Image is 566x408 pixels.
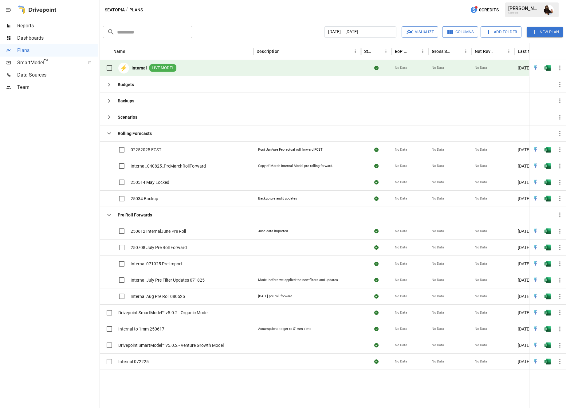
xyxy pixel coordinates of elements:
[475,65,487,70] span: No Data
[118,358,149,365] span: Internal 072225
[533,358,539,365] div: Open in Quick Edit
[374,65,379,71] div: Sync complete
[557,47,566,56] button: Sort
[533,358,539,365] img: quick-edit-flash.b8aec18c.svg
[442,26,478,38] button: Columns
[395,164,407,168] span: No Data
[475,294,487,299] span: No Data
[131,179,169,185] span: 250514 May Locked
[17,71,98,79] span: Data Sources
[432,278,444,283] span: No Data
[533,196,539,202] div: Open in Quick Edit
[533,342,539,348] div: Open in Quick Edit
[17,59,81,66] span: SmartModel
[475,49,495,54] div: Net Revenue
[432,196,444,201] span: No Data
[374,326,379,332] div: Sync complete
[533,310,539,316] img: quick-edit-flash.b8aec18c.svg
[258,278,338,283] div: Model before we applied the new filters and updates
[374,228,379,234] div: Sync complete
[395,294,407,299] span: No Data
[432,294,444,299] span: No Data
[432,245,444,250] span: No Data
[533,228,539,234] img: quick-edit-flash.b8aec18c.svg
[126,6,128,14] div: /
[374,293,379,299] div: Sync complete
[395,327,407,331] span: No Data
[258,294,292,299] div: [DATE] pre roll forward
[118,81,134,88] b: Budgets
[544,244,551,251] img: g5qfjXmAAAAABJRU5ErkJggg==
[544,196,551,202] div: Open in Excel
[533,326,539,332] div: Open in Quick Edit
[257,49,280,54] div: Description
[533,179,539,185] div: Open in Quick Edit
[453,47,462,56] button: Sort
[258,164,333,168] div: Copy of March Internal Model pre rolling forward.
[374,277,379,283] div: Sync complete
[258,196,297,201] div: Backup pre audit updates
[540,1,557,18] button: Ryan Dranginis
[395,49,409,54] div: EoP Cash
[475,261,487,266] span: No Data
[544,179,551,185] img: g5qfjXmAAAAABJRU5ErkJggg==
[324,26,396,38] button: [DATE] – [DATE]
[533,293,539,299] img: quick-edit-flash.b8aec18c.svg
[432,261,444,266] span: No Data
[544,358,551,365] img: g5qfjXmAAAAABJRU5ErkJggg==
[544,5,554,15] div: Ryan Dranginis
[475,147,487,152] span: No Data
[533,342,539,348] img: quick-edit-flash.b8aec18c.svg
[432,359,444,364] span: No Data
[351,47,360,56] button: Description column menu
[533,261,539,267] img: quick-edit-flash.b8aec18c.svg
[131,147,161,153] span: 02252025 FCST
[544,163,551,169] img: g5qfjXmAAAAABJRU5ErkJggg==
[374,310,379,316] div: Sync complete
[432,229,444,234] span: No Data
[118,114,137,120] b: Scenarios
[258,229,288,234] div: June data imported
[395,65,407,70] span: No Data
[131,228,186,234] span: 250612 InternalJune Pre Roll
[374,147,379,153] div: Sync complete
[17,47,98,54] span: Plans
[544,147,551,153] img: g5qfjXmAAAAABJRU5ErkJggg==
[395,245,407,250] span: No Data
[475,196,487,201] span: No Data
[544,342,551,348] div: Open in Excel
[432,49,452,54] div: Gross Sales
[475,229,487,234] span: No Data
[508,11,540,14] div: Seatopia
[374,342,379,348] div: Sync complete
[533,277,539,283] div: Open in Quick Edit
[533,261,539,267] div: Open in Quick Edit
[432,343,444,348] span: No Data
[544,163,551,169] div: Open in Excel
[149,65,176,71] span: LIVE MODEL
[374,196,379,202] div: Sync complete
[533,244,539,251] img: quick-edit-flash.b8aec18c.svg
[533,163,539,169] img: quick-edit-flash.b8aec18c.svg
[374,163,379,169] div: Sync complete
[544,228,551,234] img: g5qfjXmAAAAABJRU5ErkJggg==
[364,49,372,54] div: Status
[395,180,407,185] span: No Data
[118,98,134,104] b: Backups
[419,47,427,56] button: EoP Cash column menu
[17,84,98,91] span: Team
[126,47,135,56] button: Sort
[462,47,470,56] button: Gross Sales column menu
[475,359,487,364] span: No Data
[118,63,129,73] div: ⚡
[44,58,48,66] span: ™
[118,130,152,137] b: Rolling Forecasts
[475,327,487,331] span: No Data
[280,47,289,56] button: Sort
[505,47,513,56] button: Net Revenue column menu
[544,342,551,348] img: g5qfjXmAAAAABJRU5ErkJggg==
[544,228,551,234] div: Open in Excel
[118,310,208,316] span: Drivepoint SmartModel™ v5.0.2 - Organic Model
[475,180,487,185] span: No Data
[475,164,487,168] span: No Data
